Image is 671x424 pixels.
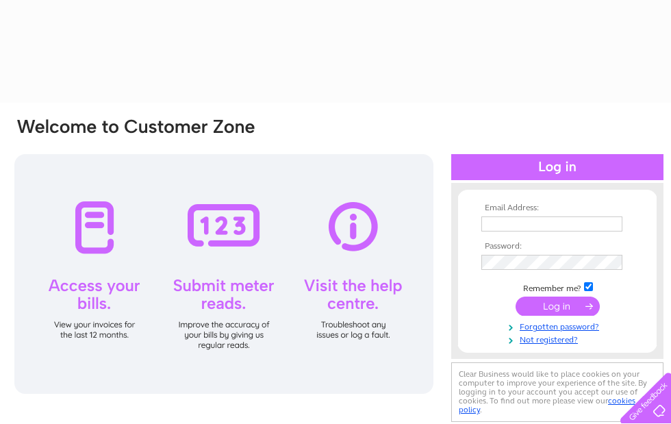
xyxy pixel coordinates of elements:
[478,280,637,294] td: Remember me?
[459,396,635,414] a: cookies policy
[481,332,637,345] a: Not registered?
[451,362,663,422] div: Clear Business would like to place cookies on your computer to improve your experience of the sit...
[516,297,600,316] input: Submit
[481,319,637,332] a: Forgotten password?
[478,203,637,213] th: Email Address:
[478,242,637,251] th: Password:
